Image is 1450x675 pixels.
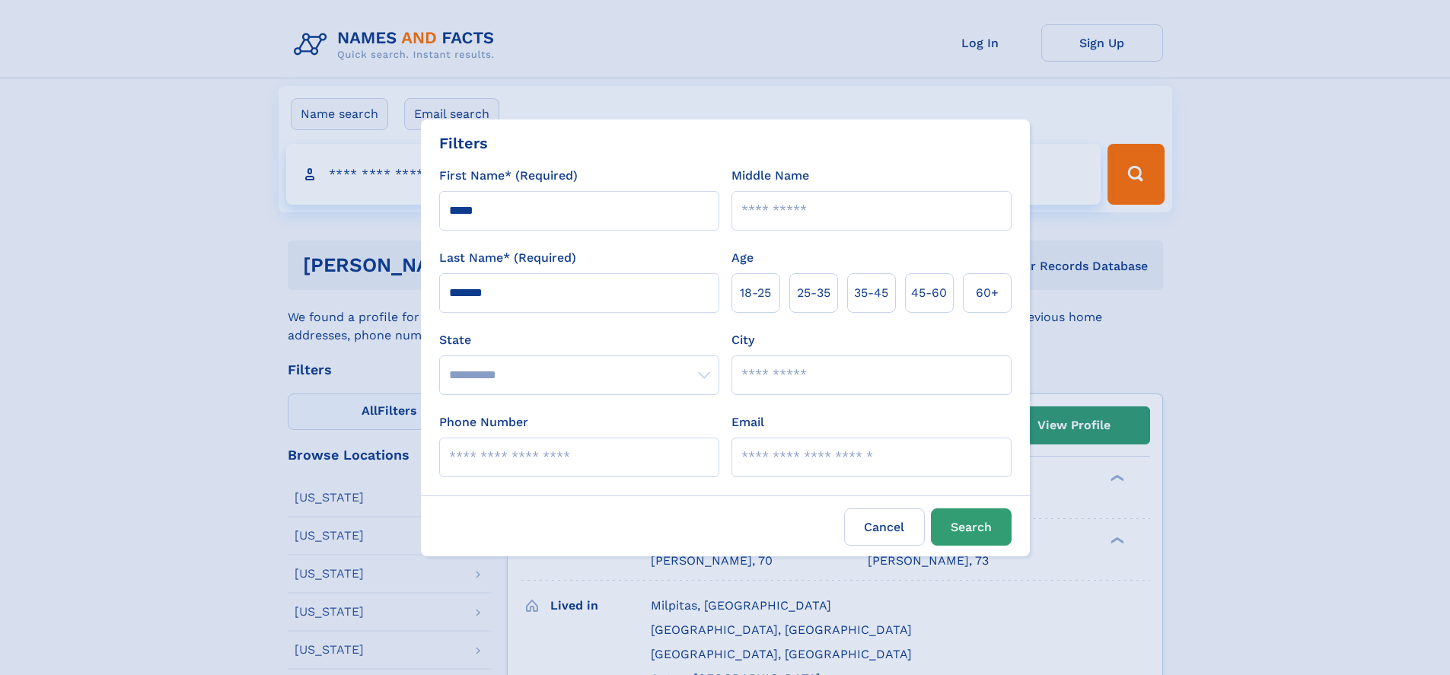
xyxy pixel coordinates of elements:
[439,413,528,431] label: Phone Number
[439,331,719,349] label: State
[439,132,488,154] div: Filters
[731,331,754,349] label: City
[731,413,764,431] label: Email
[731,167,809,185] label: Middle Name
[931,508,1012,546] button: Search
[740,284,771,302] span: 18‑25
[797,284,830,302] span: 25‑35
[854,284,888,302] span: 35‑45
[731,249,754,267] label: Age
[439,167,578,185] label: First Name* (Required)
[976,284,999,302] span: 60+
[844,508,925,546] label: Cancel
[439,249,576,267] label: Last Name* (Required)
[911,284,947,302] span: 45‑60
